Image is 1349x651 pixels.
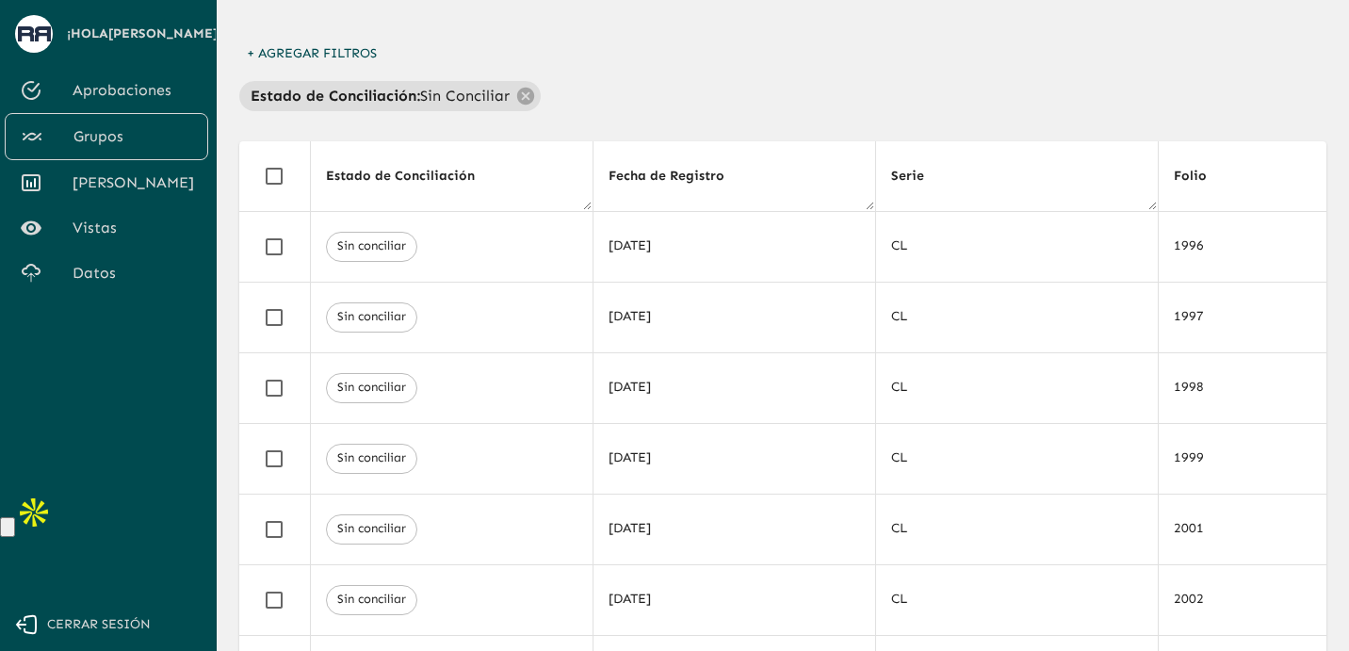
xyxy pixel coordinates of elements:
div: Estado de Conciliación:Sin Conciliar [239,81,541,111]
img: avatar [18,26,51,41]
span: Folio [1174,165,1231,187]
div: CL [891,378,1143,397]
span: Sin conciliar [327,591,416,609]
span: Cerrar sesión [47,613,151,637]
span: Sin conciliar [327,449,416,467]
a: [PERSON_NAME] [5,160,208,205]
span: ¡Hola [PERSON_NAME] ! [67,23,222,46]
a: Datos [5,251,208,296]
span: Vistas [73,217,193,239]
span: Aprobaciones [73,79,193,102]
span: [PERSON_NAME] [73,171,193,194]
div: [DATE] [609,307,860,326]
div: CL [891,307,1143,326]
div: CL [891,590,1143,609]
span: Datos [73,262,193,285]
p: Sin Conciliar [420,85,510,107]
div: CL [891,448,1143,467]
span: Sin conciliar [327,308,416,326]
div: CL [891,236,1143,255]
div: [DATE] [609,590,860,609]
span: Sin conciliar [327,379,416,397]
span: Estado de Conciliación [326,165,499,187]
span: Sin conciliar [327,237,416,255]
span: Grupos [73,125,192,148]
span: Serie [891,165,949,187]
a: Aprobaciones [5,68,208,113]
a: Vistas [5,205,208,251]
p: Estado de Conciliación : [251,85,420,107]
div: [DATE] [609,448,860,467]
div: [DATE] [609,378,860,397]
a: Grupos [5,113,208,160]
button: + Agregar Filtros [239,37,384,72]
img: Apollo [15,494,53,531]
div: [DATE] [609,236,860,255]
span: Fecha de Registro [609,165,749,187]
